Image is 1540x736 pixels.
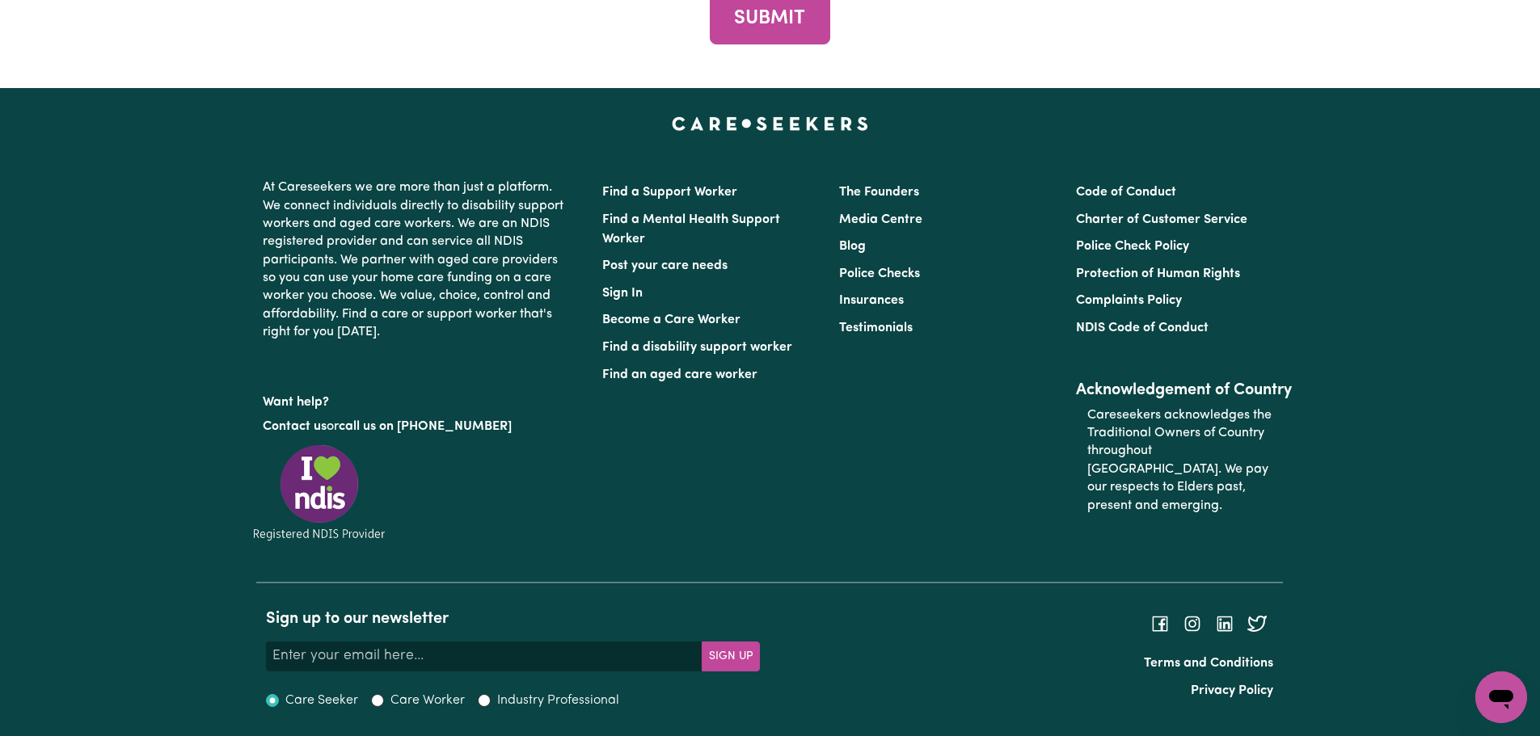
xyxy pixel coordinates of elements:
a: Follow Careseekers on Instagram [1183,616,1202,629]
a: Find a Mental Health Support Worker [602,213,780,246]
a: Become a Care Worker [602,313,740,326]
a: NDIS Code of Conduct [1076,322,1209,334]
h2: Acknowledgement of Country [1076,381,1293,400]
label: Care Seeker [285,691,358,710]
a: Find a Support Worker [602,186,737,199]
a: Police Check Policy [1076,240,1189,253]
p: Careseekers acknowledges the Traditional Owners of Country throughout [GEOGRAPHIC_DATA]. We pay o... [1087,400,1283,521]
a: Sign In [602,287,643,300]
a: Contact us [263,420,327,433]
p: At Careseekers we are more than just a platform. We connect individuals directly to disability su... [263,172,565,348]
button: Subscribe [702,641,760,671]
p: Want help? [263,387,565,411]
a: Find a disability support worker [602,341,792,354]
a: Follow Careseekers on Facebook [1150,616,1170,629]
a: Charter of Customer Service [1076,213,1247,226]
a: Follow Careseekers on Twitter [1247,616,1267,629]
a: Follow Careseekers on LinkedIn [1215,616,1234,629]
a: Terms and Conditions [1144,657,1273,670]
a: Code of Conduct [1076,186,1176,199]
a: Protection of Human Rights [1076,267,1240,280]
p: or [263,411,565,442]
a: Blog [839,240,866,253]
a: Insurances [839,294,904,307]
a: call us on [PHONE_NUMBER] [339,420,512,433]
a: Media Centre [839,213,922,226]
a: Find an aged care worker [602,368,757,381]
a: Post your care needs [602,259,728,272]
h2: Sign up to our newsletter [266,609,760,629]
a: Privacy Policy [1191,684,1273,697]
a: Careseekers home page [672,117,868,130]
input: Enter your email here... [266,641,702,671]
iframe: Button to launch messaging window [1475,671,1527,723]
a: Police Checks [839,267,920,280]
label: Industry Professional [497,691,619,710]
a: The Founders [839,186,919,199]
img: Registered NDIS provider [247,442,392,543]
a: Testimonials [839,322,913,334]
a: Complaints Policy [1076,294,1182,307]
label: Care Worker [390,691,465,710]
